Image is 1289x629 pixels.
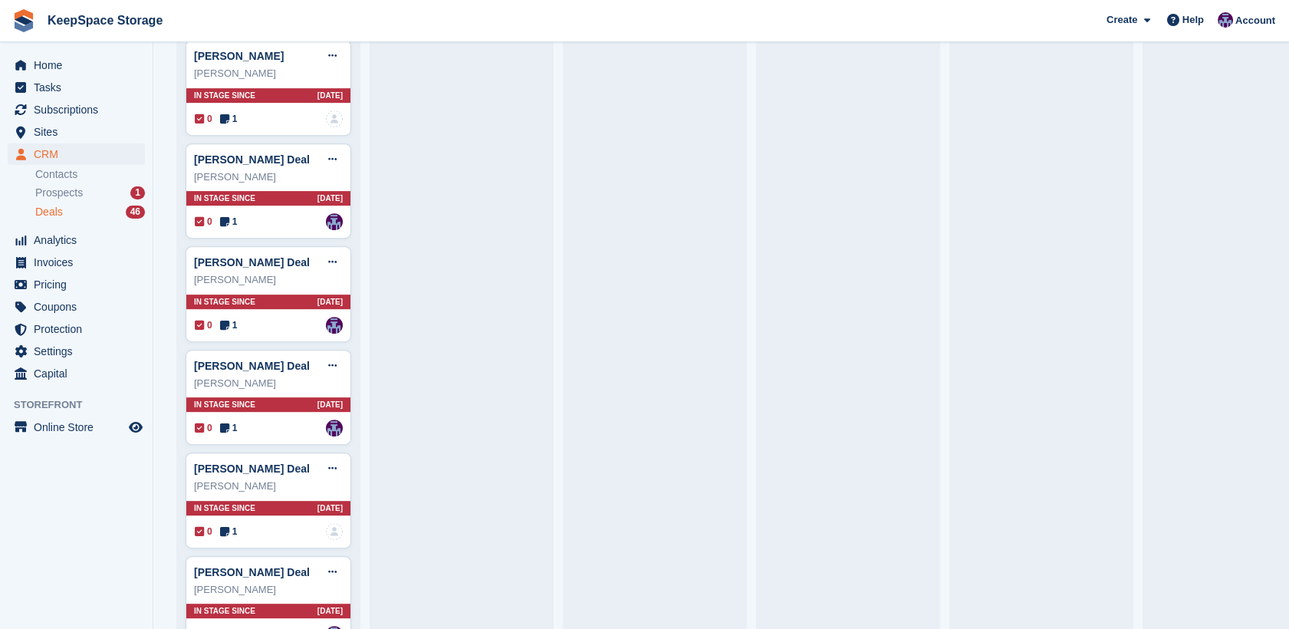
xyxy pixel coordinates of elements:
span: 1 [220,318,238,332]
span: Tasks [34,77,126,98]
span: 0 [195,215,212,229]
span: In stage since [194,605,255,617]
span: 1 [220,525,238,538]
span: Account [1235,13,1275,28]
a: Preview store [127,418,145,436]
a: menu [8,274,145,295]
img: deal-assignee-blank [326,110,343,127]
img: Charlotte Jobling [326,420,343,436]
div: [PERSON_NAME] [194,66,343,81]
a: menu [8,296,145,318]
span: Pricing [34,274,126,295]
span: Help [1182,12,1204,28]
span: [DATE] [317,90,343,101]
span: Storefront [14,397,153,413]
a: Deals 46 [35,204,145,220]
div: 46 [126,206,145,219]
a: menu [8,99,145,120]
span: Online Store [34,417,126,438]
a: Prospects 1 [35,185,145,201]
span: Create [1107,12,1137,28]
span: 1 [220,215,238,229]
img: Charlotte Jobling [326,317,343,334]
a: [PERSON_NAME] Deal [194,566,310,578]
div: [PERSON_NAME] [194,272,343,288]
span: Home [34,54,126,76]
span: In stage since [194,296,255,308]
div: [PERSON_NAME] [194,170,343,185]
span: In stage since [194,502,255,514]
span: 1 [220,112,238,126]
a: KeepSpace Storage [41,8,169,33]
a: menu [8,229,145,251]
img: Charlotte Jobling [326,213,343,230]
span: In stage since [194,193,255,204]
a: [PERSON_NAME] [194,50,284,62]
span: 0 [195,525,212,538]
a: [PERSON_NAME] Deal [194,360,310,372]
img: stora-icon-8386f47178a22dfd0bd8f6a31ec36ba5ce8667c1dd55bd0f319d3a0aa187defe.svg [12,9,35,32]
span: Coupons [34,296,126,318]
a: Contacts [35,167,145,182]
span: Subscriptions [34,99,126,120]
a: menu [8,417,145,438]
a: menu [8,77,145,98]
span: In stage since [194,399,255,410]
div: [PERSON_NAME] [194,582,343,598]
span: [DATE] [317,193,343,204]
a: menu [8,341,145,362]
span: Deals [35,205,63,219]
span: 0 [195,318,212,332]
span: [DATE] [317,502,343,514]
span: Settings [34,341,126,362]
span: [DATE] [317,399,343,410]
span: Protection [34,318,126,340]
div: [PERSON_NAME] [194,376,343,391]
a: [PERSON_NAME] Deal [194,463,310,475]
span: [DATE] [317,605,343,617]
div: 1 [130,186,145,199]
span: 0 [195,112,212,126]
div: [PERSON_NAME] [194,479,343,494]
span: 0 [195,421,212,435]
span: In stage since [194,90,255,101]
a: menu [8,54,145,76]
span: CRM [34,143,126,165]
a: menu [8,121,145,143]
span: [DATE] [317,296,343,308]
span: Capital [34,363,126,384]
span: 1 [220,421,238,435]
a: [PERSON_NAME] Deal [194,153,310,166]
img: Charlotte Jobling [1218,12,1233,28]
a: menu [8,252,145,273]
span: Invoices [34,252,126,273]
a: menu [8,318,145,340]
span: Sites [34,121,126,143]
a: [PERSON_NAME] Deal [194,256,310,268]
span: Analytics [34,229,126,251]
a: menu [8,143,145,165]
img: deal-assignee-blank [326,523,343,540]
span: Prospects [35,186,83,200]
a: menu [8,363,145,384]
